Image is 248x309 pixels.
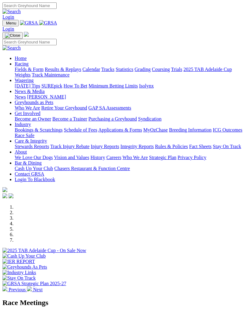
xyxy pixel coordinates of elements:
div: About [15,155,246,160]
a: MyOzChase [143,127,168,132]
a: Become an Owner [15,116,51,121]
input: Search [2,39,57,45]
a: Grading [135,67,151,72]
div: Racing [15,67,246,78]
button: Toggle navigation [2,20,19,26]
a: Racing [15,61,28,66]
input: Search [2,2,57,9]
a: Greyhounds as Pets [15,100,53,105]
a: Injury Reports [91,144,119,149]
a: How To Bet [64,83,88,88]
a: Bar & Dining [15,160,42,166]
a: Syndication [138,116,161,121]
img: GRSA [39,20,57,26]
a: Schedule of Fees [64,127,97,132]
img: chevron-right-pager-white.svg [27,286,32,291]
button: Toggle navigation [2,32,23,39]
img: Industry Links [2,270,36,275]
a: Next [27,287,43,292]
a: Statistics [116,67,133,72]
a: Industry [15,122,31,127]
a: Login To Blackbook [15,177,55,182]
img: GRSA [20,20,38,26]
a: About [15,149,27,154]
img: facebook.svg [2,193,7,198]
a: 2025 TAB Adelaide Cup [183,67,232,72]
a: Fact Sheets [189,144,212,149]
img: GRSA Strategic Plan 2025-27 [2,281,66,286]
span: Menu [6,21,16,25]
a: Calendar [82,67,100,72]
img: Search [2,9,21,14]
a: History [90,155,105,160]
h2: Race Meetings [2,299,246,307]
div: Bar & Dining [15,166,246,171]
a: Login [2,14,14,20]
a: Track Maintenance [32,72,70,77]
a: [PERSON_NAME] [27,94,66,99]
span: Previous [9,287,26,292]
a: Chasers Restaurant & Function Centre [54,166,130,171]
a: Care & Integrity [15,138,47,143]
img: IER REPORT [2,259,35,264]
a: Retire Your Greyhound [41,105,87,110]
a: Isolynx [139,83,154,88]
a: Previous [2,287,27,292]
a: Rules & Policies [155,144,188,149]
a: Weights [15,72,31,77]
a: Track Injury Rebate [50,144,89,149]
a: News & Media [15,89,45,94]
a: Fields & Form [15,67,43,72]
a: Stay On Track [213,144,241,149]
a: Vision and Values [54,155,89,160]
a: Coursing [152,67,170,72]
a: [DATE] Tips [15,83,40,88]
a: Wagering [15,78,34,83]
div: Get Involved [15,116,246,122]
img: logo-grsa-white.png [24,32,29,37]
img: Close [5,33,20,38]
div: Industry [15,127,246,138]
a: Race Safe [15,133,34,138]
img: Cash Up Your Club [2,253,46,259]
a: Minimum Betting Limits [88,83,138,88]
img: Stay On Track [2,275,36,281]
a: Login [2,26,14,32]
div: Wagering [15,83,246,89]
a: Get Involved [15,111,40,116]
a: We Love Our Dogs [15,155,53,160]
a: ICG Outcomes [213,127,242,132]
img: chevron-left-pager-white.svg [2,286,7,291]
a: Integrity Reports [120,144,154,149]
a: GAP SA Assessments [88,105,131,110]
img: logo-grsa-white.png [2,187,7,192]
img: 2025 TAB Adelaide Cup - On Sale Now [2,248,86,253]
img: twitter.svg [9,193,13,198]
a: SUREpick [41,83,62,88]
a: Careers [106,155,121,160]
a: News [15,94,26,99]
a: Results & Replays [45,67,81,72]
a: Become a Trainer [52,116,87,121]
a: Cash Up Your Club [15,166,53,171]
a: Breeding Information [169,127,212,132]
a: Stewards Reports [15,144,49,149]
a: Who We Are [122,155,148,160]
a: Strategic Plan [149,155,176,160]
a: Purchasing a Greyhound [88,116,137,121]
div: News & Media [15,94,246,100]
a: Bookings & Scratchings [15,127,62,132]
a: Home [15,56,27,61]
a: Applications & Forms [98,127,142,132]
img: Search [2,45,21,51]
a: Tracks [101,67,115,72]
div: Care & Integrity [15,144,246,149]
a: Privacy Policy [178,155,206,160]
a: Who We Are [15,105,40,110]
a: Trials [171,67,182,72]
img: Greyhounds As Pets [2,264,47,270]
div: Greyhounds as Pets [15,105,246,111]
a: Contact GRSA [15,171,44,177]
span: Next [33,287,43,292]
